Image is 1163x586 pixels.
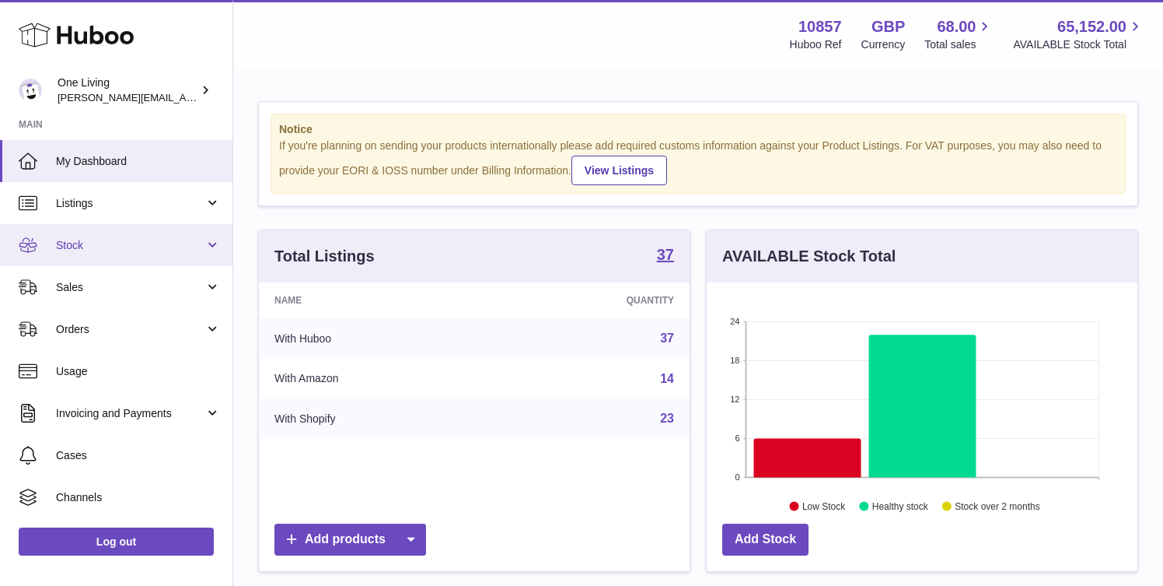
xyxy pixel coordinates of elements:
span: Total sales [924,37,994,52]
th: Quantity [494,282,690,318]
td: With Amazon [259,359,494,399]
span: Channels [56,490,221,505]
span: Orders [56,322,204,337]
span: My Dashboard [56,154,221,169]
a: 37 [660,332,674,345]
td: With Shopify [259,398,494,439]
div: Huboo Ref [790,37,842,52]
h3: Total Listings [274,246,375,267]
strong: GBP [871,16,905,37]
a: Log out [19,528,214,556]
text: 6 [735,433,739,443]
a: Add Stock [722,524,809,556]
a: 65,152.00 AVAILABLE Stock Total [1013,16,1144,52]
text: 24 [730,317,739,326]
span: Usage [56,364,221,379]
text: 18 [730,356,739,365]
span: Cases [56,448,221,463]
text: 12 [730,395,739,404]
text: 0 [735,472,739,482]
span: AVAILABLE Stock Total [1013,37,1144,52]
th: Name [259,282,494,318]
span: 68.00 [937,16,976,37]
text: Low Stock [802,500,846,511]
span: Stock [56,238,204,253]
div: One Living [58,75,197,105]
text: Stock over 2 months [955,500,1039,511]
span: Listings [56,196,204,211]
span: Invoicing and Payments [56,406,204,421]
div: Currency [861,37,906,52]
img: Jessica@oneliving.com [19,79,42,102]
a: Add products [274,524,426,556]
a: 14 [660,372,674,385]
h3: AVAILABLE Stock Total [722,246,896,267]
strong: 10857 [798,16,842,37]
span: 65,152.00 [1057,16,1126,37]
strong: 37 [657,247,674,262]
a: 68.00 Total sales [924,16,994,52]
a: 37 [657,247,674,265]
a: View Listings [571,156,667,185]
div: If you're planning on sending your products internationally please add required customs informati... [279,139,1117,185]
text: Healthy stock [872,500,929,511]
span: Sales [56,280,204,295]
td: With Huboo [259,318,494,359]
strong: Notice [279,122,1117,137]
a: 23 [660,412,674,425]
span: [PERSON_NAME][EMAIL_ADDRESS][DOMAIN_NAME] [58,91,312,104]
